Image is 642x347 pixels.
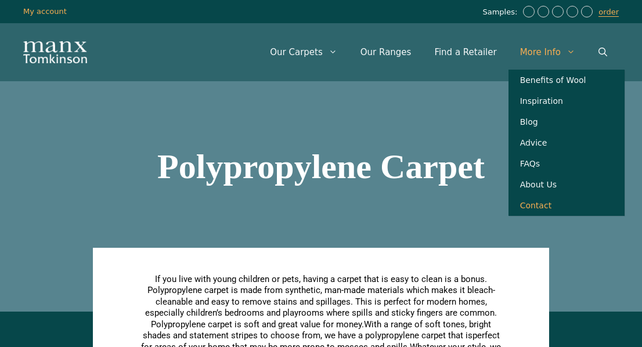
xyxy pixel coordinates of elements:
[598,8,619,17] a: order
[482,8,520,17] span: Samples:
[508,111,625,132] a: Blog
[423,35,508,70] a: Find a Retailer
[258,35,619,70] nav: Primary
[349,35,423,70] a: Our Ranges
[23,7,67,16] a: My account
[508,153,625,174] a: FAQs
[6,149,636,184] h1: Polypropylene Carpet
[508,70,625,91] a: Benefits of Wool
[508,195,625,216] a: Contact
[23,41,87,63] img: Manx Tomkinson
[143,319,492,341] span: With a range of soft tones, bright shades and statement stripes to choose from, we have a polypro...
[258,35,349,70] a: Our Carpets
[508,174,625,195] a: About Us
[508,35,587,70] a: More Info
[508,91,625,111] a: Inspiration
[508,132,625,153] a: Advice
[145,274,497,330] span: If you live with young children or pets, having a carpet that is easy to clean is a bonus. Polypr...
[587,35,619,70] a: Open Search Bar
